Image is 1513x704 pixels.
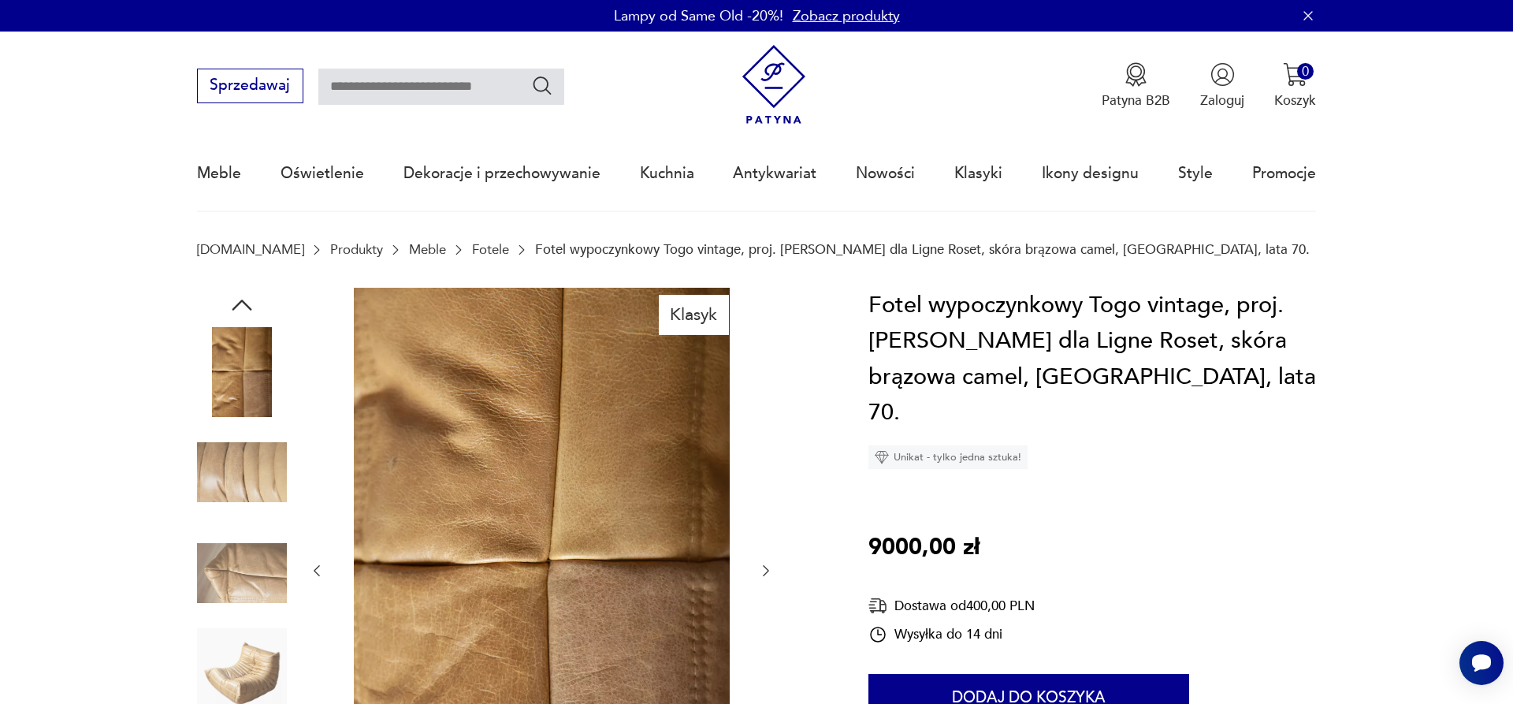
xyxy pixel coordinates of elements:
a: [DOMAIN_NAME] [197,242,304,257]
p: Koszyk [1274,91,1316,110]
a: Promocje [1252,137,1316,210]
img: Zdjęcie produktu Fotel wypoczynkowy Togo vintage, proj. M. Ducaroy dla Ligne Roset, skóra brązowa... [197,427,287,517]
p: Lampy od Same Old -20%! [614,6,783,26]
p: 9000,00 zł [868,530,980,566]
img: Zdjęcie produktu Fotel wypoczynkowy Togo vintage, proj. M. Ducaroy dla Ligne Roset, skóra brązowa... [197,528,287,618]
button: Sprzedawaj [197,69,303,103]
a: Style [1178,137,1213,210]
a: Antykwariat [733,137,816,210]
div: Dostawa od 400,00 PLN [868,596,1035,616]
a: Meble [197,137,241,210]
p: Zaloguj [1200,91,1244,110]
img: Ikona koszyka [1283,62,1307,87]
img: Ikona dostawy [868,596,887,616]
h1: Fotel wypoczynkowy Togo vintage, proj. [PERSON_NAME] dla Ligne Roset, skóra brązowa camel, [GEOGR... [868,288,1316,431]
a: Dekoracje i przechowywanie [403,137,600,210]
p: Patyna B2B [1102,91,1170,110]
a: Nowości [856,137,915,210]
a: Fotele [472,242,509,257]
button: Szukaj [531,74,554,97]
img: Ikona diamentu [875,450,889,464]
a: Ikony designu [1042,137,1139,210]
img: Zdjęcie produktu Fotel wypoczynkowy Togo vintage, proj. M. Ducaroy dla Ligne Roset, skóra brązowa... [197,327,287,417]
a: Meble [409,242,446,257]
div: 0 [1297,63,1314,80]
button: Patyna B2B [1102,62,1170,110]
img: Ikonka użytkownika [1210,62,1235,87]
p: Fotel wypoczynkowy Togo vintage, proj. [PERSON_NAME] dla Ligne Roset, skóra brązowa camel, [GEOGR... [535,242,1310,257]
a: Sprzedawaj [197,80,303,93]
a: Oświetlenie [281,137,364,210]
div: Klasyk [659,295,729,334]
a: Klasyki [954,137,1002,210]
button: 0Koszyk [1274,62,1316,110]
a: Produkty [330,242,383,257]
iframe: Smartsupp widget button [1459,641,1504,685]
img: Patyna - sklep z meblami i dekoracjami vintage [734,45,814,125]
div: Unikat - tylko jedna sztuka! [868,445,1028,469]
a: Zobacz produkty [793,6,900,26]
img: Ikona medalu [1124,62,1148,87]
button: Zaloguj [1200,62,1244,110]
div: Wysyłka do 14 dni [868,625,1035,644]
a: Kuchnia [640,137,694,210]
a: Ikona medaluPatyna B2B [1102,62,1170,110]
